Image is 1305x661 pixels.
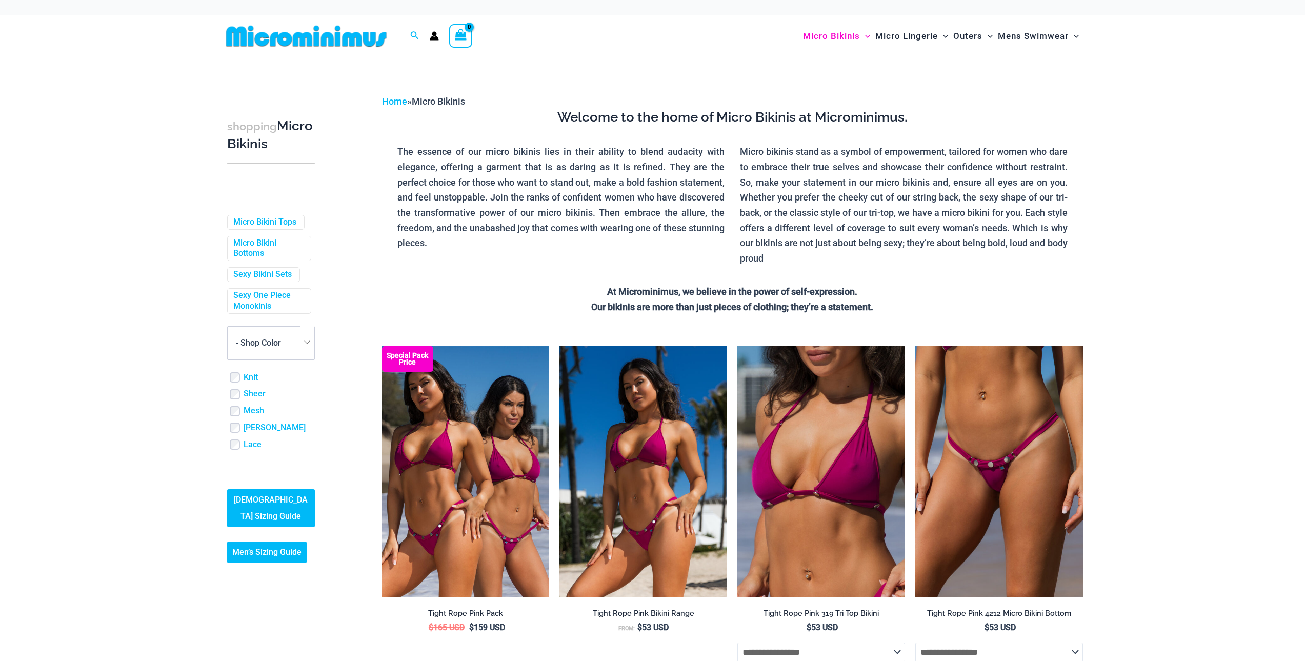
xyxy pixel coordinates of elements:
span: - Shop Color [227,326,315,360]
img: MM SHOP LOGO FLAT [222,25,391,48]
a: Micro BikinisMenu ToggleMenu Toggle [800,21,873,52]
a: Tight Rope Pink 319 Top 01Tight Rope Pink 319 Top 4228 Thong 06Tight Rope Pink 319 Top 4228 Thong 06 [737,346,905,597]
h3: Welcome to the home of Micro Bikinis at Microminimus. [390,109,1075,126]
span: Menu Toggle [982,23,993,49]
a: Mesh [244,406,264,416]
bdi: 53 USD [637,623,669,632]
a: [DEMOGRAPHIC_DATA] Sizing Guide [227,489,315,527]
span: Menu Toggle [938,23,948,49]
span: Micro Bikinis [803,23,860,49]
img: Collection Pack F [382,346,550,597]
a: [PERSON_NAME] [244,423,306,433]
a: Home [382,96,407,107]
a: Micro Bikini Tops [233,217,296,228]
a: View Shopping Cart, empty [449,24,473,48]
a: Collection Pack F Collection Pack B (3)Collection Pack B (3) [382,346,550,597]
img: Tight Rope Pink 319 Top 01 [737,346,905,597]
span: $ [985,623,989,632]
a: Sexy Bikini Sets [233,269,292,280]
nav: Site Navigation [799,19,1083,53]
strong: Our bikinis are more than just pieces of clothing; they’re a statement. [591,302,873,312]
span: $ [637,623,642,632]
h2: Tight Rope Pink Pack [382,609,550,618]
bdi: 53 USD [807,623,838,632]
a: Search icon link [410,30,419,43]
a: Sheer [244,389,266,399]
b: Special Pack Price [382,352,433,366]
span: shopping [227,120,277,133]
strong: At Microminimus, we believe in the power of self-expression. [607,286,857,297]
span: Micro Lingerie [875,23,938,49]
a: Tight Rope Pink Bikini Range [559,609,727,622]
p: The essence of our micro bikinis lies in their ability to blend audacity with elegance, offering ... [397,144,725,251]
span: Outers [953,23,982,49]
span: $ [469,623,474,632]
img: Tight Rope Pink 319 4212 Micro 01 [915,346,1083,597]
a: Micro Bikini Bottoms [233,238,303,259]
span: From: [618,625,635,632]
span: Micro Bikinis [412,96,465,107]
bdi: 159 USD [469,623,505,632]
a: Account icon link [430,31,439,41]
a: Lace [244,439,262,450]
span: $ [429,623,433,632]
a: Tight Rope Pink 4212 Micro Bikini Bottom [915,609,1083,622]
img: Tight Rope Pink 319 Top 4228 Thong 05 [559,346,727,597]
span: - Shop Color [236,338,281,348]
a: OutersMenu ToggleMenu Toggle [951,21,995,52]
span: Menu Toggle [1069,23,1079,49]
span: - Shop Color [228,327,314,359]
h2: Tight Rope Pink 4212 Micro Bikini Bottom [915,609,1083,618]
a: Men’s Sizing Guide [227,542,307,563]
h2: Tight Rope Pink 319 Tri Top Bikini [737,609,905,618]
h2: Tight Rope Pink Bikini Range [559,609,727,618]
h3: Micro Bikinis [227,117,315,153]
span: Mens Swimwear [998,23,1069,49]
span: » [382,96,465,107]
bdi: 165 USD [429,623,465,632]
a: Tight Rope Pink Pack [382,609,550,622]
bdi: 53 USD [985,623,1016,632]
a: Tight Rope Pink 319 Tri Top Bikini [737,609,905,622]
span: Menu Toggle [860,23,870,49]
a: Sexy One Piece Monokinis [233,290,303,312]
a: Knit [244,372,258,383]
span: $ [807,623,811,632]
p: Micro bikinis stand as a symbol of empowerment, tailored for women who dare to embrace their true... [740,144,1068,266]
a: Micro LingerieMenu ToggleMenu Toggle [873,21,951,52]
a: Mens SwimwearMenu ToggleMenu Toggle [995,21,1081,52]
a: Tight Rope Pink 319 Top 4228 Thong 05Tight Rope Pink 319 Top 4228 Thong 06Tight Rope Pink 319 Top... [559,346,727,597]
a: Tight Rope Pink 319 4212 Micro 01Tight Rope Pink 319 4212 Micro 02Tight Rope Pink 319 4212 Micro 02 [915,346,1083,597]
